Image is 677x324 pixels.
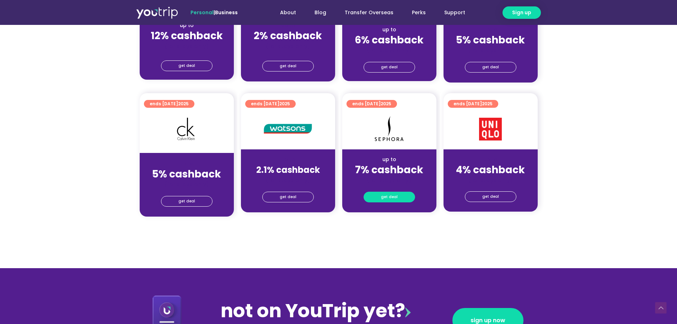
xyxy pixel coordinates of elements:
strong: 5% cashback [456,33,525,47]
nav: Menu [257,6,474,19]
strong: 7% cashback [355,163,423,177]
span: get deal [280,61,296,71]
span: get deal [482,62,499,72]
div: (for stays only) [247,176,329,184]
a: get deal [262,61,314,71]
strong: 2.1% cashback [256,164,320,176]
a: Support [435,6,474,19]
div: (for stays only) [348,176,431,184]
a: Business [215,9,238,16]
a: get deal [364,192,415,202]
a: ends [DATE]2025 [144,100,194,108]
strong: 6% cashback [355,33,424,47]
div: (for stays only) [449,176,532,184]
a: get deal [161,60,213,71]
div: up to [145,22,228,29]
a: Perks [403,6,435,19]
div: up to [449,26,532,33]
strong: 4% cashback [456,163,525,177]
a: get deal [262,192,314,202]
div: up to [348,156,431,163]
div: up to [449,156,532,163]
span: sign up now [471,318,505,323]
div: up to [348,26,431,33]
a: get deal [161,196,213,207]
a: ends [DATE]2025 [346,100,397,108]
strong: 2% cashback [254,29,322,43]
div: (for stays only) [449,47,532,54]
a: Sign up [503,6,541,19]
span: ends [DATE] [150,100,189,108]
span: get deal [381,62,398,72]
a: ends [DATE]2025 [448,100,498,108]
span: ends [DATE] [453,100,493,108]
a: Transfer Overseas [335,6,403,19]
span: ends [DATE] [251,100,290,108]
a: Blog [305,6,335,19]
span: 2025 [279,101,290,107]
strong: 12% cashback [151,29,223,43]
a: get deal [465,191,516,202]
div: up to [247,156,329,163]
span: get deal [381,192,398,202]
span: | [190,9,238,16]
span: Personal [190,9,214,16]
div: (for stays only) [348,47,431,54]
div: (for stays only) [145,42,228,50]
div: up to [145,160,228,168]
span: 2025 [178,101,189,107]
div: up to [247,22,329,29]
span: 2025 [482,101,493,107]
span: ends [DATE] [352,100,391,108]
span: get deal [482,192,499,202]
a: get deal [465,62,516,73]
a: ends [DATE]2025 [245,100,296,108]
a: About [271,6,305,19]
span: 2025 [381,101,391,107]
span: get deal [280,192,296,202]
span: get deal [178,61,195,71]
a: get deal [364,62,415,73]
strong: 5% cashback [152,167,221,181]
div: (for stays only) [145,181,228,188]
div: (for stays only) [247,42,329,50]
span: get deal [178,196,195,206]
span: Sign up [512,9,531,16]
